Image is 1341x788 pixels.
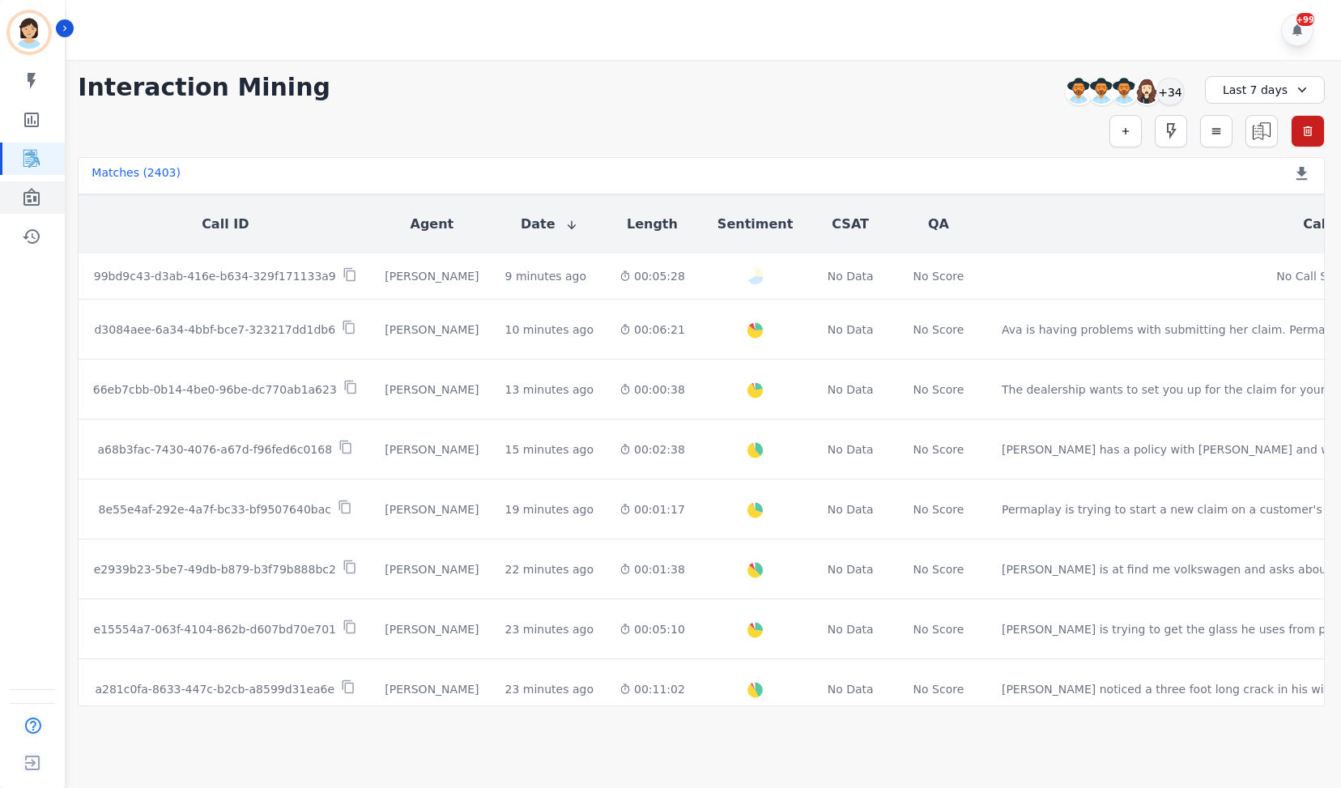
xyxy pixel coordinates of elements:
div: No Data [825,681,875,697]
div: 00:06:21 [619,322,685,338]
div: No Data [825,501,875,518]
div: 00:00:38 [619,381,685,398]
div: 23 minutes ago [505,681,594,697]
div: No Data [825,621,875,637]
div: No Data [825,381,875,398]
p: d3084aee-6a34-4bbf-bce7-323217dd1db6 [94,322,335,338]
div: [PERSON_NAME] [385,322,479,338]
div: No Score [913,322,964,338]
div: No Score [913,681,964,697]
p: 99bd9c43-d3ab-416e-b634-329f171133a9 [94,268,336,284]
div: No Score [913,621,964,637]
div: No Data [825,561,875,577]
button: Agent [411,215,454,234]
button: QA [928,215,949,234]
p: a68b3fac-7430-4076-a67d-f96fed6c0168 [98,441,333,458]
div: No Score [913,381,964,398]
div: [PERSON_NAME] [385,501,479,518]
p: e2939b23-5be7-49db-b879-b3f79b888bc2 [94,561,336,577]
div: 00:01:38 [619,561,685,577]
div: No Score [913,561,964,577]
div: 00:02:38 [619,441,685,458]
button: Call ID [202,215,249,234]
div: 00:11:02 [619,681,685,697]
div: 00:05:10 [619,621,685,637]
div: [PERSON_NAME] [385,561,479,577]
div: 00:05:28 [619,268,685,284]
div: 19 minutes ago [505,501,594,518]
div: +34 [1156,78,1184,105]
button: Length [627,215,678,234]
p: a281c0fa-8633-447c-b2cb-a8599d31ea6e [95,681,334,697]
div: 15 minutes ago [505,441,594,458]
div: No Score [913,268,964,284]
h1: Interaction Mining [78,73,330,102]
button: Date [521,215,578,234]
div: 9 minutes ago [505,268,587,284]
p: e15554a7-063f-4104-862b-d607bd70e701 [94,621,337,637]
div: 00:01:17 [619,501,685,518]
div: [PERSON_NAME] [385,381,479,398]
img: Bordered avatar [10,13,49,52]
div: Matches ( 2403 ) [92,164,181,187]
p: 66eb7cbb-0b14-4be0-96be-dc770ab1a623 [93,381,337,398]
div: 10 minutes ago [505,322,594,338]
div: [PERSON_NAME] [385,621,479,637]
div: [PERSON_NAME] [385,268,479,284]
div: No Score [913,501,964,518]
div: No Data [825,441,875,458]
div: 23 minutes ago [505,621,594,637]
div: 22 minutes ago [505,561,594,577]
div: No Data [825,322,875,338]
div: No Score [913,441,964,458]
div: [PERSON_NAME] [385,441,479,458]
button: Sentiment [717,215,793,234]
button: CSAT [832,215,869,234]
div: No Data [825,268,875,284]
div: Last 7 days [1205,76,1325,104]
p: 8e55e4af-292e-4a7f-bc33-bf9507640bac [99,501,331,518]
div: [PERSON_NAME] [385,681,479,697]
div: +99 [1296,13,1314,26]
div: 13 minutes ago [505,381,594,398]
